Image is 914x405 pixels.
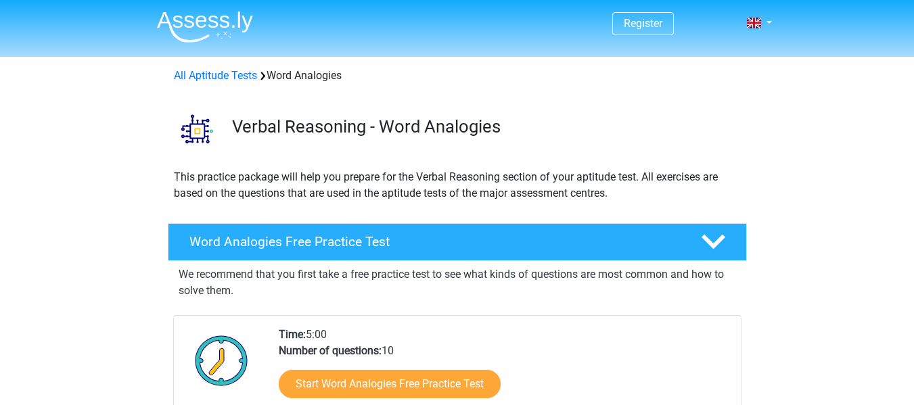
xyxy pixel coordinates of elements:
[174,169,741,201] p: This practice package will help you prepare for the Verbal Reasoning section of your aptitude tes...
[279,370,501,398] a: Start Word Analogies Free Practice Test
[168,100,226,158] img: word analogies
[189,234,679,249] h4: Word Analogies Free Practice Test
[174,69,257,82] a: All Aptitude Tests
[168,68,746,84] div: Word Analogies
[279,328,306,341] b: Time:
[232,116,736,137] h3: Verbal Reasoning - Word Analogies
[279,344,382,357] b: Number of questions:
[179,266,736,299] p: We recommend that you first take a free practice test to see what kinds of questions are most com...
[624,17,662,30] a: Register
[187,327,256,394] img: Clock
[157,11,253,43] img: Assessly
[162,223,752,261] a: Word Analogies Free Practice Test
